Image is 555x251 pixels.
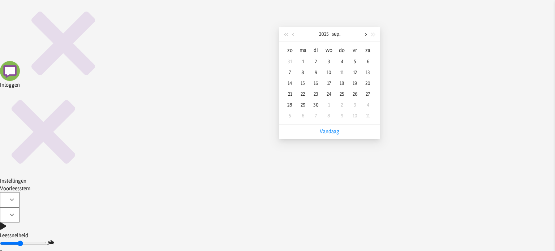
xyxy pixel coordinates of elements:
div: 22 [298,90,307,98]
div: 5 [350,57,359,66]
div: 9 [337,111,346,120]
td: 14-9-2025 [283,78,296,88]
div: 15 [298,79,307,87]
div: 2 [311,57,320,66]
td: 2-9-2025 [309,56,322,67]
div: 10 [324,68,333,77]
td: 7-10-2025 [309,110,322,121]
div: 21 [285,90,294,98]
div: 18 [337,79,346,87]
div: 13 [363,68,372,77]
td: 16-9-2025 [309,78,322,88]
div: 3 [350,100,359,109]
div: 2 [337,100,346,109]
td: 17-9-2025 [322,78,335,88]
td: 21-9-2025 [283,88,296,99]
td: 3-10-2025 [348,99,361,110]
div: 11 [337,68,346,77]
td: 28-9-2025 [283,99,296,110]
div: 6 [298,111,307,120]
td: 9-10-2025 [335,110,348,121]
div: 12 [350,68,359,77]
td: 6-9-2025 [361,56,374,67]
td: 8-10-2025 [322,110,335,121]
div: 20 [363,79,372,87]
td: 19-9-2025 [348,78,361,88]
div: 4 [337,57,346,66]
td: 15-9-2025 [296,78,309,88]
div: 4 [363,100,372,109]
div: 9 [311,68,320,77]
div: 11 [363,111,372,120]
td: 27-9-2025 [361,88,374,99]
div: 3 [324,57,333,66]
td: 23-9-2025 [309,88,322,99]
td: 5-9-2025 [348,56,361,67]
td: 10-10-2025 [348,110,361,121]
div: 30 [311,100,320,109]
button: sep. [332,27,340,41]
button: 2025 [319,27,329,41]
td: 2-10-2025 [335,99,348,110]
div: 23 [311,90,320,98]
div: 26 [350,90,359,98]
div: 31 [285,57,294,66]
button: Volgende maand (PageDown) [361,27,369,41]
th: ma [296,44,309,56]
td: 9-9-2025 [309,67,322,78]
th: za [361,44,374,56]
td: 4-10-2025 [361,99,374,110]
td: 12-9-2025 [348,67,361,78]
th: wo [322,44,335,56]
div: 28 [285,100,294,109]
div: 25 [337,90,346,98]
button: Volgend jaar (Control + right) [369,27,377,41]
th: vr [348,44,361,56]
td: 4-9-2025 [335,56,348,67]
td: 20-9-2025 [361,78,374,88]
div: 8 [298,68,307,77]
button: Vorig jaar (Control + left) [282,27,290,41]
td: 10-9-2025 [322,67,335,78]
td: 7-9-2025 [283,67,296,78]
td: 31-8-2025 [283,56,296,67]
div: 8 [324,111,333,120]
th: di [309,44,322,56]
div: 24 [324,90,333,98]
td: 30-9-2025 [309,99,322,110]
button: Vorige maand (PageUp) [290,27,298,41]
div: 14 [285,79,294,87]
td: 1-9-2025 [296,56,309,67]
div: 1 [324,100,333,109]
td: 11-10-2025 [361,110,374,121]
td: 22-9-2025 [296,88,309,99]
div: 16 [311,79,320,87]
th: zo [283,44,296,56]
div: 17 [324,79,333,87]
td: 8-9-2025 [296,67,309,78]
td: 18-9-2025 [335,78,348,88]
th: do [335,44,348,56]
td: 29-9-2025 [296,99,309,110]
td: 5-10-2025 [283,110,296,121]
div: 6 [363,57,372,66]
td: 1-10-2025 [322,99,335,110]
td: 6-10-2025 [296,110,309,121]
td: 11-9-2025 [335,67,348,78]
td: 26-9-2025 [348,88,361,99]
div: 10 [350,111,359,120]
td: 24-9-2025 [322,88,335,99]
td: 25-9-2025 [335,88,348,99]
div: 7 [285,68,294,77]
div: 5 [285,111,294,120]
td: 3-9-2025 [322,56,335,67]
div: 1 [298,57,307,66]
div: 19 [350,79,359,87]
div: 7 [311,111,320,120]
div: 29 [298,100,307,109]
td: 13-9-2025 [361,67,374,78]
div: 27 [363,90,372,98]
a: Vandaag [320,128,339,135]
